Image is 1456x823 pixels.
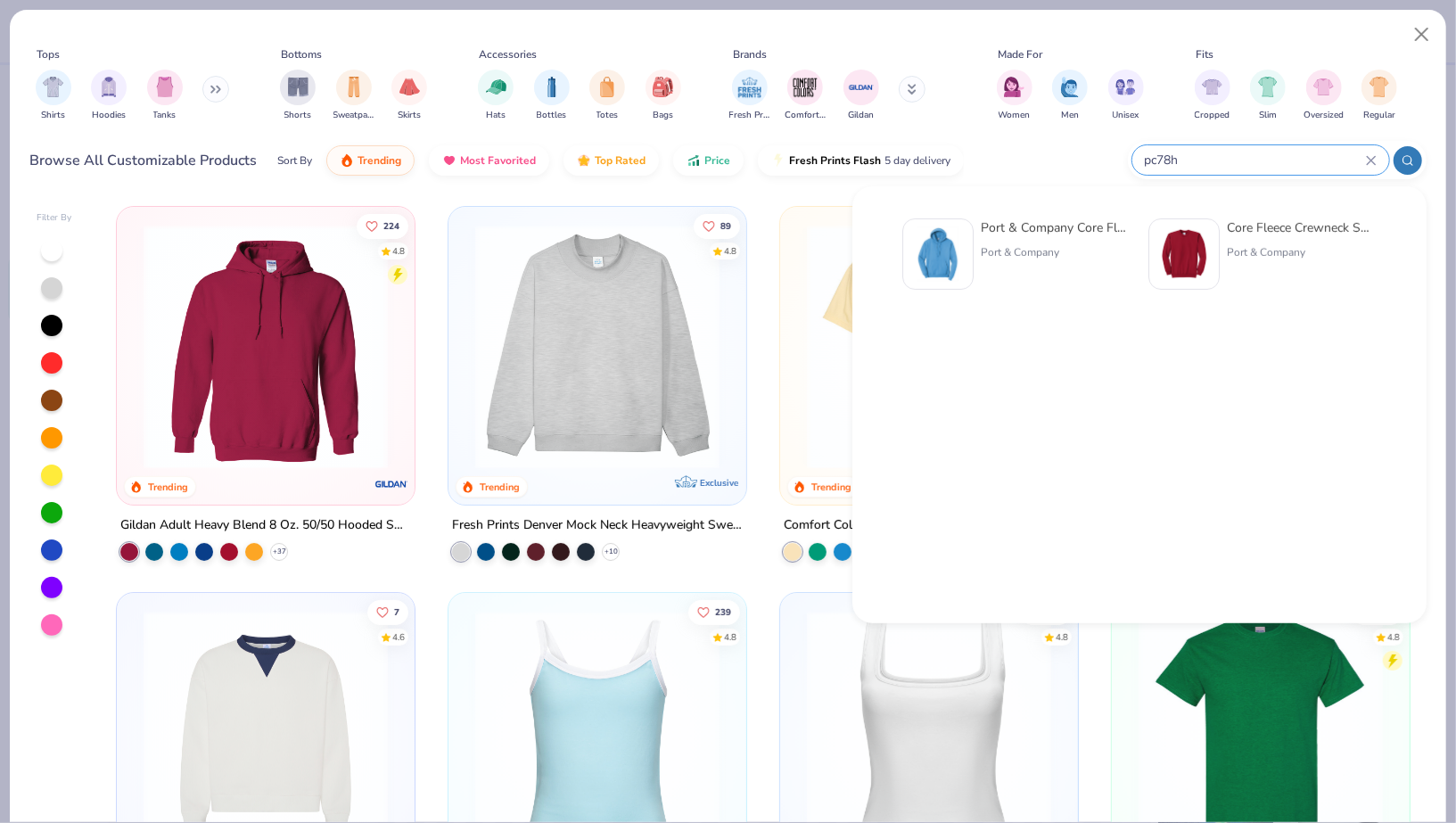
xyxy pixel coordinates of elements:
div: Core Fleece Crewneck Sweatshirt [1227,218,1377,237]
button: filter button [1195,70,1230,122]
span: Fresh Prints Flash [789,153,881,168]
div: filter for Unisex [1108,70,1144,122]
button: filter button [843,70,879,122]
div: filter for Bottles [534,70,570,122]
span: Cropped [1195,109,1230,122]
span: Hats [486,109,506,122]
button: filter button [785,70,826,122]
button: filter button [280,70,316,122]
div: 4.8 [1386,630,1399,644]
div: Made For [998,46,1042,62]
div: Tops [37,46,60,62]
input: Try "T-Shirt" [1143,150,1366,170]
div: filter for Men [1052,70,1088,122]
button: filter button [391,70,427,122]
button: Price [673,145,744,176]
img: Totes Image [597,77,617,97]
div: 4.8 [723,244,736,258]
div: filter for Gildan [843,70,879,122]
img: Bags Image [653,77,672,97]
button: filter button [1361,70,1397,122]
button: Close [1405,18,1439,52]
span: Bags [653,109,673,122]
img: a90f7c54-8796-4cb2-9d6e-4e9644cfe0fe [728,225,991,469]
span: 224 [383,221,399,230]
img: 15ec74ab-1ee2-41a3-8a2d-fbcc4abdf0b1 [1156,226,1212,282]
div: Brands [733,46,767,62]
div: Browse All Customizable Products [30,150,258,171]
span: 89 [720,221,730,230]
button: filter button [534,70,570,122]
button: Like [687,599,739,624]
span: Exclusive [700,477,738,489]
button: filter button [729,70,770,122]
img: Sweatpants Image [344,77,364,97]
button: filter button [1250,70,1286,122]
span: Fresh Prints [729,109,770,122]
img: 01756b78-01f6-4cc6-8d8a-3c30c1a0c8ac [135,225,397,469]
span: Trending [358,153,401,168]
button: Like [366,599,407,624]
div: Fresh Prints Denver Mock Neck Heavyweight Sweatshirt [452,514,743,537]
span: 239 [714,607,730,616]
div: filter for Regular [1361,70,1397,122]
div: filter for Fresh Prints [729,70,770,122]
img: Oversized Image [1313,77,1334,97]
span: Slim [1259,109,1277,122]
button: Like [1019,599,1071,624]
span: 7 [393,607,399,616]
div: filter for Totes [589,70,625,122]
button: Most Favorited [429,145,549,176]
div: filter for Hoodies [91,70,127,122]
img: flash.gif [771,153,786,168]
span: Price [704,153,730,168]
div: Filter By [37,211,72,225]
span: + 10 [604,547,617,557]
button: filter button [646,70,681,122]
button: filter button [997,70,1032,122]
img: Women Image [1004,77,1024,97]
span: Regular [1363,109,1395,122]
span: Comfort Colors [785,109,826,122]
span: Unisex [1113,109,1139,122]
img: trending.gif [340,153,354,168]
img: Regular Image [1370,77,1390,97]
div: Comfort Colors Adult Heavyweight T-Shirt [784,514,1024,537]
div: 4.8 [391,244,404,258]
div: filter for Hats [478,70,514,122]
img: Comfort Colors Image [792,74,818,101]
button: filter button [333,70,374,122]
img: most_fav.gif [442,153,457,168]
button: Like [1351,599,1403,624]
div: Bottoms [282,46,323,62]
button: filter button [589,70,625,122]
div: filter for Bags [646,70,681,122]
img: Shorts Image [288,77,308,97]
div: filter for Slim [1250,70,1286,122]
span: Shirts [41,109,65,122]
button: Like [356,213,407,238]
div: filter for Oversized [1304,70,1344,122]
div: Gildan Adult Heavy Blend 8 Oz. 50/50 Hooded Sweatshirt [120,514,411,537]
img: Slim Image [1258,77,1278,97]
div: 4.8 [723,630,736,644]
button: Top Rated [563,145,659,176]
div: Port & Company Core Fleece Pullover Hooded Sweatshirt [981,218,1131,237]
div: 4.6 [391,630,404,644]
span: Totes [596,109,619,122]
div: filter for Tanks [147,70,183,122]
span: Hoodies [92,109,126,122]
span: Sweatpants [333,109,374,122]
div: filter for Comfort Colors [785,70,826,122]
img: Hats Image [486,77,506,97]
span: Men [1061,109,1079,122]
span: Most Favorited [460,153,536,168]
img: Gildan logo [374,466,409,502]
div: filter for Women [997,70,1032,122]
img: Men Image [1060,77,1080,97]
div: filter for Shirts [36,70,71,122]
span: Bottles [537,109,567,122]
div: filter for Shorts [280,70,316,122]
img: Fresh Prints Image [736,74,763,101]
button: filter button [1108,70,1144,122]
